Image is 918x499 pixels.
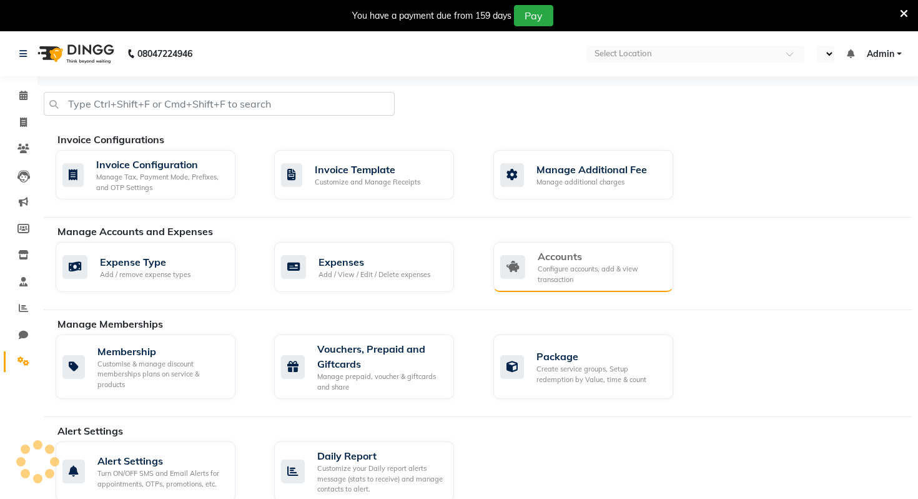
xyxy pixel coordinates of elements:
[274,242,474,292] a: ExpensesAdd / View / Edit / Delete expenses
[56,150,255,199] a: Invoice ConfigurationManage Tax, Payment Mode, Prefixes, and OTP Settings
[493,242,693,292] a: AccountsConfigure accounts, add & view transaction
[97,359,225,390] div: Customise & manage discount memberships plans on service & products
[514,5,553,26] button: Pay
[274,150,474,199] a: Invoice TemplateCustomize and Manage Receipts
[100,255,190,270] div: Expense Type
[538,264,663,285] div: Configure accounts, add & view transaction
[315,177,420,188] div: Customize and Manage Receipts
[318,255,430,270] div: Expenses
[536,364,663,385] div: Create service groups, Setup redemption by Value, time & count
[317,463,444,495] div: Customize your Daily report alerts message (stats to receive) and manage contacts to alert.
[493,150,693,199] a: Manage Additional FeeManage additional charges
[867,48,894,61] span: Admin
[96,172,225,193] div: Manage Tax, Payment Mode, Prefixes, and OTP Settings
[352,9,511,23] div: You have a payment due from 159 days
[137,36,192,71] b: 08047224946
[318,270,430,280] div: Add / View / Edit / Delete expenses
[317,448,444,463] div: Daily Report
[315,162,420,177] div: Invoice Template
[97,468,225,489] div: Turn ON/OFF SMS and Email Alerts for appointments, OTPs, promotions, etc.
[96,157,225,172] div: Invoice Configuration
[493,335,693,399] a: PackageCreate service groups, Setup redemption by Value, time & count
[100,270,190,280] div: Add / remove expense types
[538,249,663,264] div: Accounts
[32,36,117,71] img: logo
[317,341,444,371] div: Vouchers, Prepaid and Giftcards
[97,453,225,468] div: Alert Settings
[536,349,663,364] div: Package
[595,48,652,60] div: Select Location
[536,177,647,188] div: Manage additional charges
[44,92,395,116] input: Type Ctrl+Shift+F or Cmd+Shift+F to search
[317,371,444,392] div: Manage prepaid, voucher & giftcards and share
[536,162,647,177] div: Manage Additional Fee
[97,344,225,359] div: Membership
[56,242,255,292] a: Expense TypeAdd / remove expense types
[56,335,255,399] a: MembershipCustomise & manage discount memberships plans on service & products
[274,335,474,399] a: Vouchers, Prepaid and GiftcardsManage prepaid, voucher & giftcards and share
